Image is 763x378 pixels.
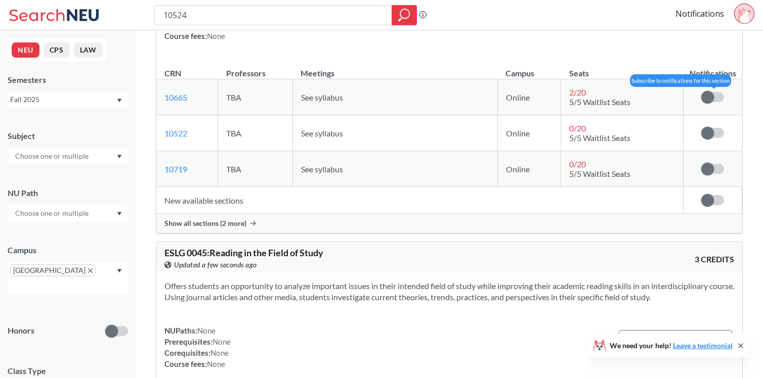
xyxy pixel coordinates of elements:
[174,259,257,270] span: Updated a few seconds ago
[207,31,225,40] span: None
[117,269,122,273] svg: Dropdown arrow
[8,74,128,85] div: Semesters
[164,219,246,228] span: Show all sections (2 more)
[44,42,70,58] button: CPS
[8,365,128,376] span: Class Type
[164,325,231,369] div: NUPaths: Prerequisites: Corequisites: Course fees:
[197,326,216,335] span: None
[301,164,343,174] span: See syllabus
[569,133,630,143] span: 5/5 Waitlist Seats
[301,92,343,102] span: See syllabus
[213,337,231,346] span: None
[561,58,684,79] th: Seats
[569,97,630,107] span: 5/5 Waitlist Seats
[569,123,586,133] span: 0 / 20
[10,94,116,105] div: Fall 2025
[684,58,742,79] th: Notifications
[164,247,323,258] span: ESLG 0045 : Reading in the Field of Study
[218,58,293,79] th: Professors
[117,212,122,216] svg: Dropdown arrow
[10,150,95,162] input: Choose one or multiple
[8,262,128,294] div: [GEOGRAPHIC_DATA]X to remove pillDropdown arrow
[695,254,734,265] span: 3 CREDITS
[398,8,410,22] svg: magnifying glass
[164,164,187,174] a: 10719
[88,268,93,273] svg: X to remove pill
[8,205,128,222] div: Dropdown arrow
[497,79,561,115] td: Online
[218,151,293,187] td: TBA
[207,359,225,368] span: None
[8,91,128,108] div: Fall 2025Dropdown arrow
[74,42,103,58] button: LAW
[10,207,95,219] input: Choose one or multiple
[497,151,561,187] td: Online
[8,245,128,256] div: Campus
[497,115,561,151] td: Online
[164,280,734,303] section: Offers students an opportunity to analyze important issues in their intended field of study while...
[569,169,630,178] span: 5/5 Waitlist Seats
[117,99,122,103] svg: Dropdown arrow
[292,58,497,79] th: Meetings
[569,159,586,169] span: 0 / 20
[218,115,293,151] td: TBA
[673,341,733,350] a: Leave a testimonial
[12,42,39,58] button: NEU
[117,155,122,159] svg: Dropdown arrow
[610,342,733,349] span: We need your help!
[162,7,385,24] input: Class, professor, course number, "phrase"
[8,148,128,165] div: Dropdown arrow
[164,128,187,138] a: 10522
[156,214,742,233] div: Show all sections (2 more)
[10,264,96,276] span: [GEOGRAPHIC_DATA]X to remove pill
[301,128,343,138] span: See syllabus
[8,187,128,199] div: NU Path
[392,5,417,25] div: magnifying glass
[218,79,293,115] td: TBA
[569,87,586,97] span: 2 / 20
[164,68,181,79] div: CRN
[497,58,561,79] th: Campus
[8,325,34,337] p: Honors
[8,130,128,141] div: Subject
[675,8,724,19] a: Notifications
[210,348,229,357] span: None
[156,187,684,214] td: New available sections
[164,92,187,102] a: 10665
